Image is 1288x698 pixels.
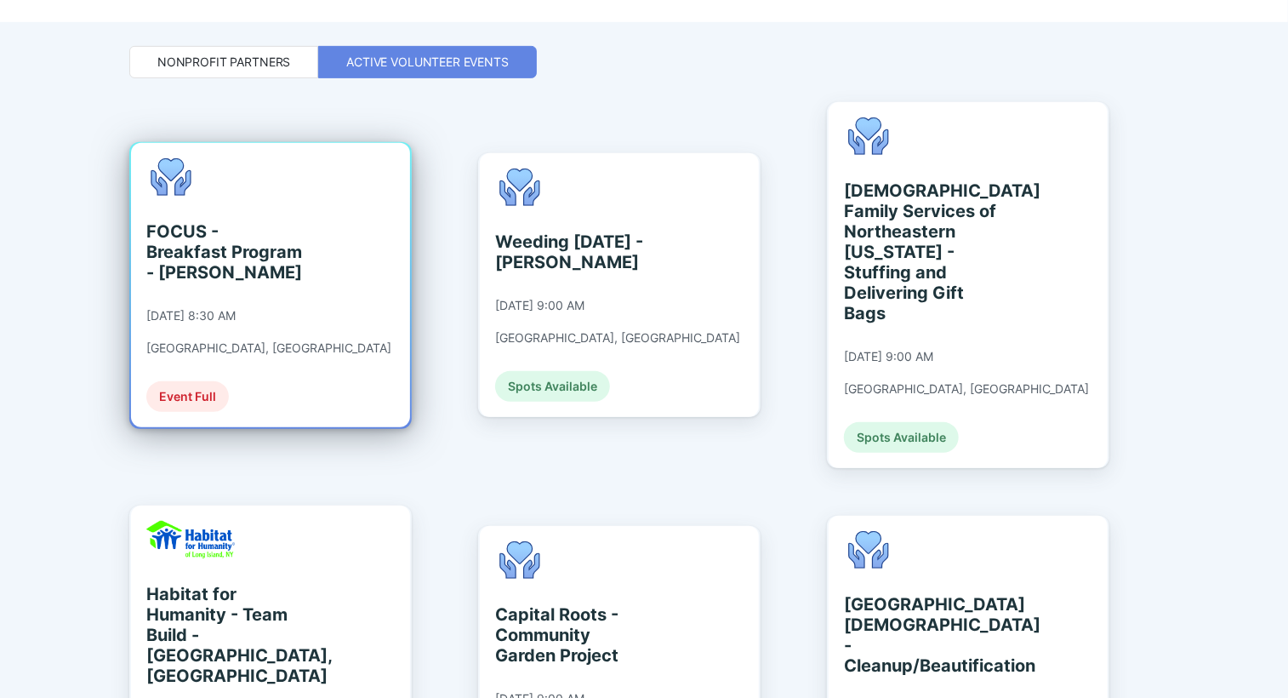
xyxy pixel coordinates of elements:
[495,330,740,346] div: [GEOGRAPHIC_DATA], [GEOGRAPHIC_DATA]
[844,422,959,453] div: Spots Available
[844,180,1000,323] div: [DEMOGRAPHIC_DATA] Family Services of Northeastern [US_STATE] - Stuffing and Delivering Gift Bags
[146,584,302,686] div: Habitat for Humanity - Team Build - [GEOGRAPHIC_DATA], [GEOGRAPHIC_DATA]
[146,381,229,412] div: Event Full
[844,349,933,364] div: [DATE] 9:00 AM
[844,381,1089,397] div: [GEOGRAPHIC_DATA], [GEOGRAPHIC_DATA]
[146,221,302,283] div: FOCUS - Breakfast Program - [PERSON_NAME]
[495,604,651,666] div: Capital Roots - Community Garden Project
[844,594,1000,676] div: [GEOGRAPHIC_DATA][DEMOGRAPHIC_DATA] - Cleanup/Beautification
[146,308,236,323] div: [DATE] 8:30 AM
[346,54,509,71] div: Active Volunteer Events
[495,371,610,402] div: Spots Available
[146,340,391,356] div: [GEOGRAPHIC_DATA], [GEOGRAPHIC_DATA]
[157,54,290,71] div: Nonprofit Partners
[495,298,584,313] div: [DATE] 9:00 AM
[495,232,651,272] div: Weeding [DATE] - [PERSON_NAME]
